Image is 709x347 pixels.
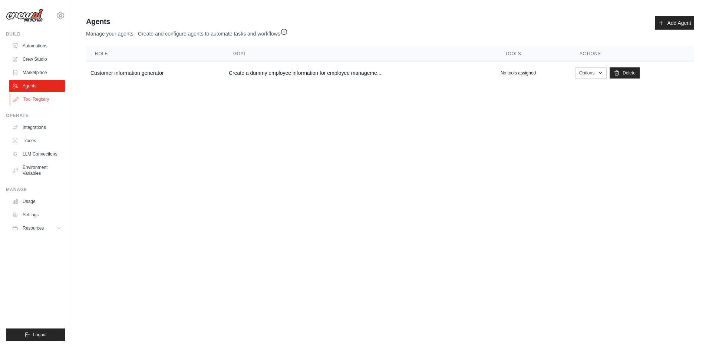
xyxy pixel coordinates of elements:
[571,46,694,61] th: Actions
[6,9,43,23] img: Logo
[9,161,65,179] a: Environment Variables
[501,70,536,76] p: No tools assigned
[224,61,496,85] td: Create a dummy employee information for employee manageme...
[9,148,65,160] a: LLM Connections
[9,40,65,52] a: Automations
[86,16,288,27] h2: Agents
[33,332,47,338] span: Logout
[6,31,65,37] div: Build
[86,27,288,37] p: Manage your agents - Create and configure agents to automate tasks and workflows
[496,46,571,61] th: Tools
[610,67,640,79] a: Delete
[9,222,65,234] button: Resources
[6,187,65,193] div: Manage
[9,135,65,147] a: Traces
[23,225,44,231] span: Resources
[9,67,65,79] a: Marketplace
[10,93,66,105] a: Tool Registry
[6,113,65,119] div: Operate
[86,46,224,61] th: Role
[9,80,65,92] a: Agents
[575,67,607,79] button: Options
[86,61,224,85] td: Customer information generator
[9,209,65,221] a: Settings
[9,53,65,65] a: Crew Studio
[9,196,65,207] a: Usage
[655,16,694,30] a: Add Agent
[9,121,65,133] a: Integrations
[6,328,65,341] button: Logout
[224,46,496,61] th: Goal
